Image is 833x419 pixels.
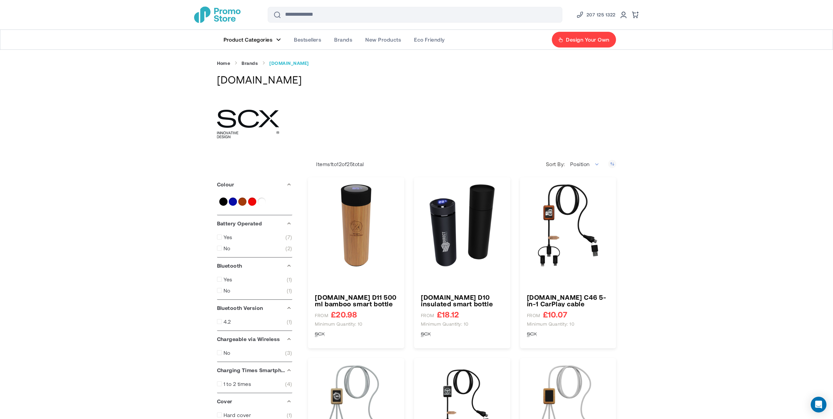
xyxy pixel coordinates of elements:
[242,60,258,66] a: Brands
[315,313,328,318] span: FROM
[576,11,616,19] a: Phone
[527,294,609,307] a: SCX.design C46 5-in-1 CarPlay cable
[566,36,609,43] span: Design Your Own
[337,161,342,167] span: 12
[287,318,292,325] span: 1
[224,276,232,283] span: Yes
[217,287,292,294] a: No 1
[570,161,590,167] span: Position
[217,331,292,347] div: Chargeable via Wireless
[285,234,292,240] span: 7
[217,276,292,283] a: Yes 1
[285,381,292,387] span: 4
[217,72,616,86] h1: [DOMAIN_NAME]
[552,31,616,48] a: Design Your Own
[224,350,230,356] span: No
[546,161,567,167] label: Sort By
[407,30,451,49] a: Eco Friendly
[315,184,397,267] img: SCX.design D11 500 ml bamboo smart bottle
[811,397,826,412] div: Open Intercom Messenger
[217,215,292,232] div: Battery Operated
[527,330,537,340] img: SCX.design
[587,11,616,19] span: 207 125 1322
[258,198,266,206] a: White
[217,234,292,240] a: Yes 7
[330,161,332,167] span: 1
[224,381,251,387] span: 1 to 2 times
[421,321,469,327] span: Minimum quantity: 10
[217,393,292,409] div: Cover
[224,412,251,418] span: Hard cover
[527,321,575,327] span: Minimum quantity: 10
[414,36,445,43] span: Eco Friendly
[365,36,401,43] span: New Products
[331,310,357,318] span: £20.98
[421,313,434,318] span: FROM
[527,184,609,267] img: SCX.design C46 5-in-1 CarPlay cable
[328,30,359,49] a: Brands
[224,287,230,294] span: No
[421,184,503,267] img: SCX.design D10 insulated smart bottle
[308,161,364,167] p: Items to of total
[285,245,292,252] span: 2
[217,176,292,193] div: Colour
[219,198,227,206] a: Black
[421,294,503,307] h3: [DOMAIN_NAME] D10 insulated smart bottle
[527,294,609,307] h3: [DOMAIN_NAME] C46 5-in-1 CarPlay cable
[217,381,292,387] a: 1 to 2 times 4
[248,198,256,206] a: Red
[334,36,352,43] span: Brands
[269,60,309,66] strong: [DOMAIN_NAME]
[287,30,328,49] a: Bestsellers
[229,198,237,206] a: Blue
[217,300,292,316] div: Bluetooth Version
[294,36,321,43] span: Bestsellers
[421,294,503,307] a: SCX.design D10 insulated smart bottle
[217,318,292,325] a: 4.2 1
[217,257,292,274] div: Bluetooth
[421,330,431,340] img: SCX.design
[315,330,325,340] img: SCX.design
[194,7,241,23] a: store logo
[359,30,407,49] a: New Products
[217,60,230,66] a: Home
[217,350,292,356] a: No 3
[217,30,288,49] a: Product Categories
[194,7,241,23] img: Promotional Merchandise
[217,93,279,155] img: SCX.design
[217,245,292,252] a: No 2
[238,198,246,206] a: Brown
[527,313,540,318] span: FROM
[315,294,397,307] a: SCX.design D11 500 ml bamboo smart bottle
[224,318,231,325] span: 4.2
[224,245,230,252] span: No
[608,160,616,168] a: Set Descending Direction
[224,234,232,240] span: Yes
[287,276,292,283] span: 1
[543,310,567,318] span: £10.07
[224,36,273,43] span: Product Categories
[347,161,353,167] span: 25
[315,321,363,327] span: Minimum quantity: 10
[287,287,292,294] span: 1
[269,7,285,23] button: Search
[567,158,603,171] span: Position
[217,362,292,378] div: Charging Times Smartphone
[217,412,292,418] a: Hard cover 1
[315,294,397,307] h3: [DOMAIN_NAME] D11 500 ml bamboo smart bottle
[285,350,292,356] span: 3
[287,412,292,418] span: 1
[437,310,459,318] span: £18.12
